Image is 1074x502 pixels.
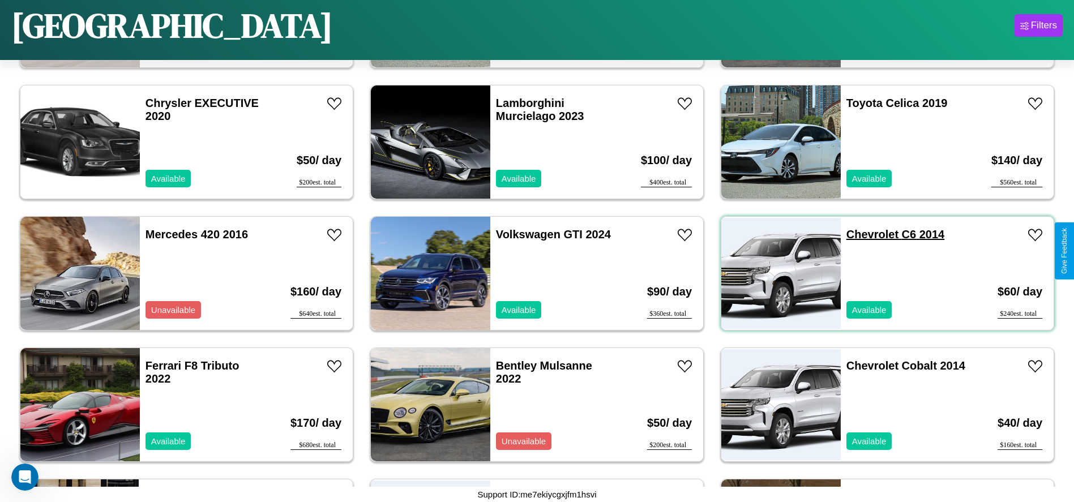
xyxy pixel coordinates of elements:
[998,310,1042,319] div: $ 240 est. total
[290,405,341,441] h3: $ 170 / day
[496,228,611,241] a: Volkswagen GTI 2024
[998,405,1042,441] h3: $ 40 / day
[496,97,584,122] a: Lamborghini Murcielago 2023
[297,143,341,178] h3: $ 50 / day
[146,359,239,385] a: Ferrari F8 Tributo 2022
[290,441,341,450] div: $ 680 est. total
[846,97,948,109] a: Toyota Celica 2019
[641,143,692,178] h3: $ 100 / day
[991,178,1042,187] div: $ 560 est. total
[297,178,341,187] div: $ 200 est. total
[852,434,887,449] p: Available
[11,2,333,49] h1: [GEOGRAPHIC_DATA]
[477,487,596,502] p: Support ID: me7ekiycgxjfm1hsvi
[998,441,1042,450] div: $ 160 est. total
[647,405,692,441] h3: $ 50 / day
[1031,20,1057,31] div: Filters
[647,310,692,319] div: $ 360 est. total
[290,310,341,319] div: $ 640 est. total
[146,97,259,122] a: Chrysler EXECUTIVE 2020
[991,143,1042,178] h3: $ 140 / day
[647,274,692,310] h3: $ 90 / day
[846,359,965,372] a: Chevrolet Cobalt 2014
[151,434,186,449] p: Available
[502,302,536,317] p: Available
[146,228,248,241] a: Mercedes 420 2016
[502,171,536,186] p: Available
[1015,14,1063,37] button: Filters
[852,171,887,186] p: Available
[641,178,692,187] div: $ 400 est. total
[846,228,944,241] a: Chevrolet C6 2014
[496,359,592,385] a: Bentley Mulsanne 2022
[1060,228,1068,274] div: Give Feedback
[852,302,887,317] p: Available
[502,434,546,449] p: Unavailable
[998,274,1042,310] h3: $ 60 / day
[151,171,186,186] p: Available
[647,441,692,450] div: $ 200 est. total
[151,302,195,317] p: Unavailable
[290,274,341,310] h3: $ 160 / day
[11,464,38,491] iframe: Intercom live chat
